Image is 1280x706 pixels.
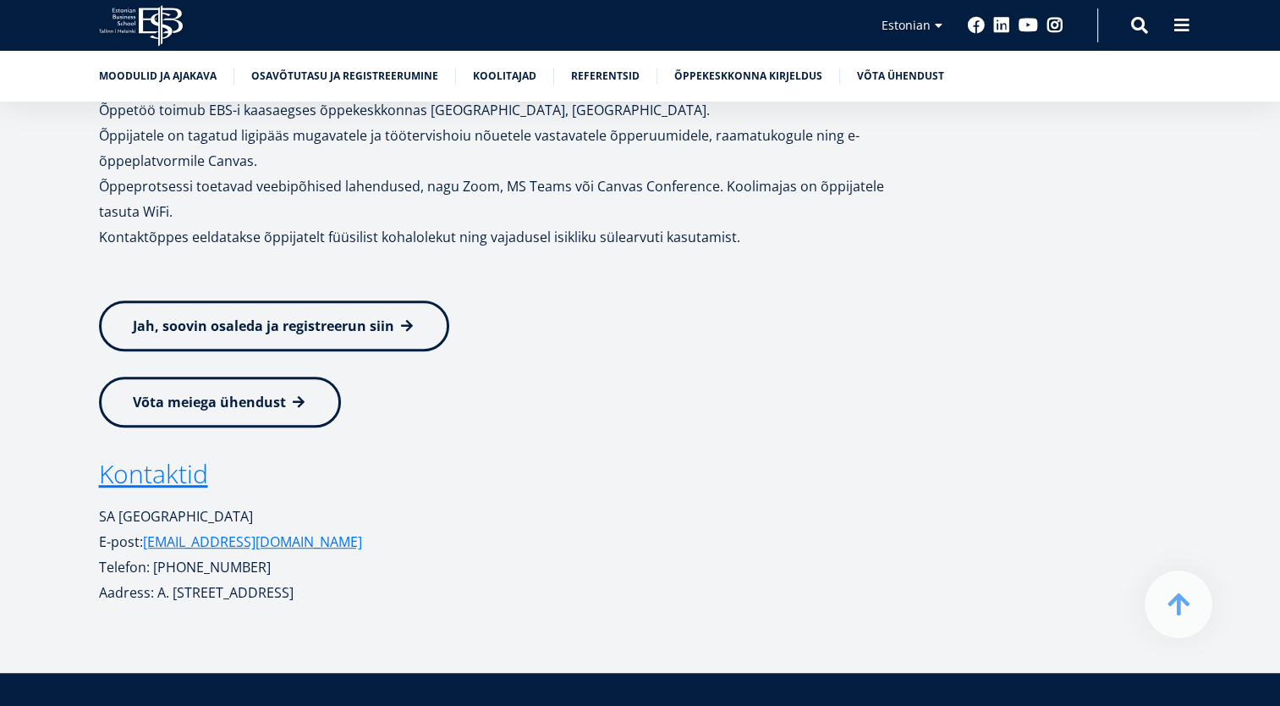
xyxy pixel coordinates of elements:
[133,317,394,335] span: Jah, soovin osaleda ja registreerun siin
[571,68,640,85] a: Referentsid
[99,554,903,580] p: Telefon: [PHONE_NUMBER]
[99,68,217,85] a: Moodulid ja ajakava
[993,17,1010,34] a: Linkedin
[99,461,208,487] a: Kontaktid
[99,504,903,529] p: SA [GEOGRAPHIC_DATA]
[133,393,286,411] span: Võta meiega ühendust
[99,580,903,605] p: Aadress: A. [STREET_ADDRESS]
[674,68,822,85] a: Õppekeskkonna kirjeldus
[968,17,985,34] a: Facebook
[1047,17,1063,34] a: Instagram
[473,68,536,85] a: Koolitajad
[99,377,341,427] a: Võta meiega ühendust
[1019,17,1038,34] a: Youtube
[143,529,362,554] a: [EMAIL_ADDRESS][DOMAIN_NAME]
[99,529,903,554] p: E-post:
[99,301,449,351] a: Jah, soovin osaleda ja registreerun siin
[99,97,903,275] p: Õppetöö toimub EBS-i kaasaegses õppekeskkonnas [GEOGRAPHIC_DATA], [GEOGRAPHIC_DATA]. Õppijatele o...
[251,68,438,85] a: Osavõtutasu ja registreerumine
[857,68,944,85] a: Võta ühendust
